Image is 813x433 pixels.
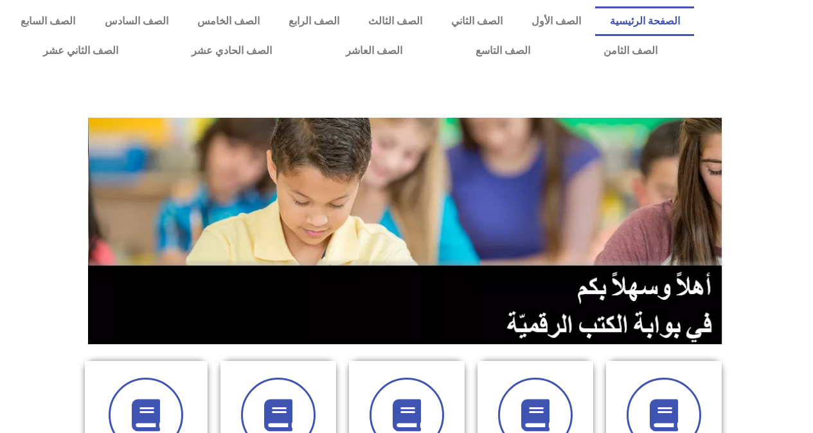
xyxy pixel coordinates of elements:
a: الصف الثالث [353,6,436,36]
a: الصف الثاني عشر [6,36,155,66]
a: الصف الثامن [567,36,694,66]
a: الصف التاسع [439,36,567,66]
a: الصف الرابع [274,6,353,36]
a: الصفحة الرئيسية [595,6,694,36]
a: الصف الأول [517,6,595,36]
a: الصف الحادي عشر [155,36,308,66]
a: الصف السادس [90,6,183,36]
a: الصف الثاني [436,6,517,36]
a: الصف الخامس [183,6,274,36]
a: الصف العاشر [309,36,439,66]
a: الصف السابع [6,6,90,36]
